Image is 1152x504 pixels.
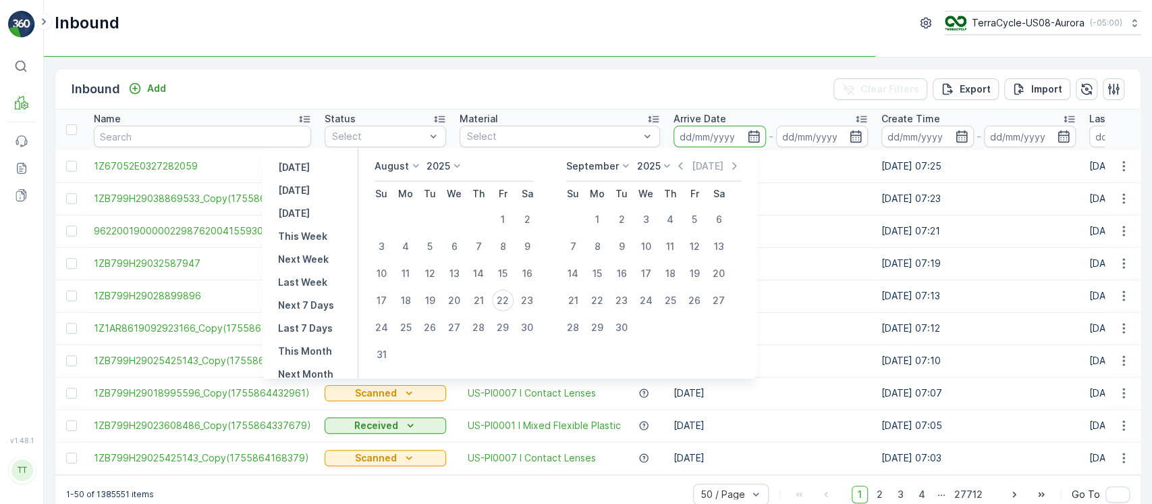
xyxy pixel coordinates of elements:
button: Yesterday [273,159,315,176]
div: 3 [635,209,657,230]
div: Toggle Row Selected [66,420,77,431]
button: Received [325,418,446,434]
div: 28 [468,317,489,338]
div: 25 [395,317,416,338]
p: Status [325,112,356,126]
div: 13 [708,236,730,257]
div: 16 [516,263,538,284]
p: Received [354,419,398,432]
div: 7 [468,236,489,257]
p: 1-50 of 1385551 items [66,489,154,500]
span: 1ZB799H29032587947 [94,257,311,270]
button: Scanned [325,450,446,466]
p: Last Week [278,276,327,289]
div: 2 [611,209,632,230]
td: [DATE] [667,312,875,345]
button: This Month [273,343,337,359]
div: Toggle Row Selected [66,193,77,204]
div: 5 [419,236,441,257]
th: Thursday [658,182,682,206]
button: Scanned [325,385,446,401]
p: ( -05:00 ) [1090,18,1122,28]
input: dd/mm/yyyy [984,126,1076,147]
div: 9 [611,236,632,257]
div: 16 [611,263,632,284]
img: logo [8,11,35,38]
span: US-PI0001 I Mixed Flexible Plastic [468,419,621,432]
div: 21 [468,290,489,311]
div: 10 [371,263,392,284]
div: 23 [516,290,538,311]
p: [DATE] [278,207,310,220]
div: 17 [371,290,392,311]
span: 27712 [948,486,989,503]
div: 18 [659,263,681,284]
p: Arrive Date [674,112,726,126]
td: [DATE] [667,442,875,474]
div: 8 [586,236,608,257]
th: Friday [491,182,515,206]
a: 9622001900000229876200415593035606 [94,224,311,238]
div: 19 [419,290,441,311]
p: - [769,128,773,145]
p: This Month [278,345,332,358]
a: 1Z67052E0327282059 [94,159,311,173]
td: [DATE] 07:10 [875,345,1082,377]
div: 14 [468,263,489,284]
a: 1ZB799H29025425143_Copy(1755864622935) [94,354,311,368]
button: Last 7 Days [273,320,338,336]
p: 2025 [636,159,660,173]
th: Saturday [515,182,539,206]
div: Toggle Row Selected [66,388,77,399]
div: 27 [708,290,730,311]
div: 4 [659,209,681,230]
button: Today [273,182,315,199]
p: August [375,159,409,173]
button: Add [123,80,171,97]
p: Select [467,130,639,143]
p: - [977,128,981,145]
th: Wednesday [634,182,658,206]
a: 1ZB799H29018995596_Copy(1755864432961) [94,386,311,400]
div: Toggle Row Selected [66,258,77,269]
div: 25 [659,290,681,311]
p: [DATE] [692,159,723,173]
div: 20 [708,263,730,284]
p: September [566,159,619,173]
th: Thursday [466,182,491,206]
p: Material [460,112,498,126]
td: [DATE] [667,409,875,442]
div: 4 [395,236,416,257]
span: 1ZB799H29038869533_Copy(1755865410699) [94,192,311,205]
div: 30 [516,317,538,338]
td: [DATE] [667,182,875,215]
a: 1Z1AR8619092923166_Copy(1755864704144) [94,322,311,335]
p: [DATE] [278,161,310,174]
button: Import [1004,78,1070,100]
td: [DATE] 07:07 [875,377,1082,409]
input: dd/mm/yyyy [881,126,974,147]
p: Import [1031,82,1062,96]
input: dd/mm/yyyy [776,126,869,147]
button: Last Week [273,274,333,291]
div: Toggle Row Selected [66,323,77,334]
div: Toggle Row Selected [66,161,77,172]
p: Next Week [278,253,329,266]
td: [DATE] [667,150,875,182]
div: 12 [684,236,705,257]
td: [DATE] 07:25 [875,150,1082,182]
th: Sunday [369,182,393,206]
td: [DATE] [667,280,875,312]
p: Last 7 Days [278,322,333,335]
div: 2 [516,209,538,230]
td: [DATE] 07:13 [875,280,1082,312]
p: [DATE] [278,184,310,197]
a: US-PI0007 I Contact Lenses [468,386,596,400]
p: Add [147,82,166,95]
button: Next 7 Days [273,297,339,313]
p: Next Month [278,368,333,381]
